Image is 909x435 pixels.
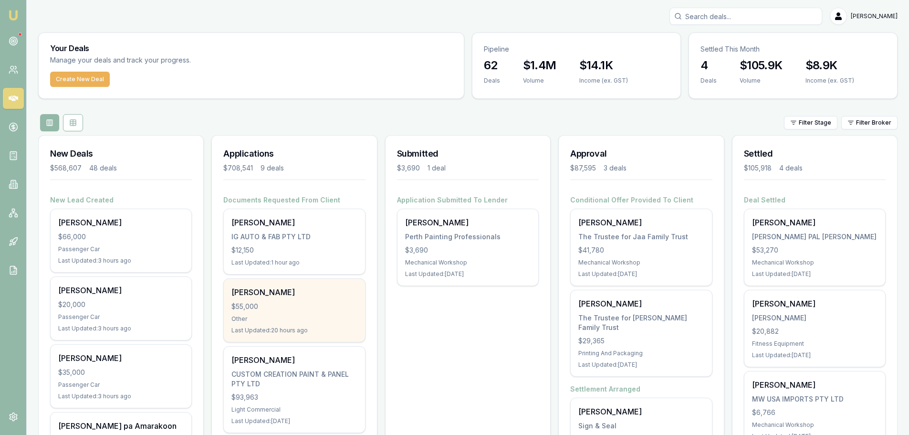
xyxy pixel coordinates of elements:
div: IG AUTO & FAB PTY LTD [231,232,357,242]
div: $35,000 [58,368,184,377]
h3: New Deals [50,147,192,160]
h3: 62 [484,58,500,73]
h3: Applications [223,147,365,160]
h4: Documents Requested From Client [223,195,365,205]
div: [PERSON_NAME] [752,217,878,228]
div: Mechanical Workshop [752,421,878,429]
h3: Approval [570,147,712,160]
div: [PERSON_NAME] PAL [PERSON_NAME] [752,232,878,242]
div: Mechanical Workshop [578,259,704,266]
div: [PERSON_NAME] [578,406,704,417]
div: Mechanical Workshop [405,259,531,266]
div: [PERSON_NAME] [231,217,357,228]
span: [PERSON_NAME] [851,12,898,20]
h4: Deal Settled [744,195,886,205]
input: Search deals [669,8,822,25]
img: emu-icon-u.png [8,10,19,21]
h3: $1.4M [523,58,556,73]
div: Passenger Car [58,313,184,321]
div: $6,766 [752,408,878,417]
div: $20,000 [58,300,184,309]
div: Deals [700,77,717,85]
span: Filter Stage [799,119,831,127]
div: Printing And Packaging [578,350,704,357]
h3: $14.1K [579,58,628,73]
div: $93,963 [231,393,357,402]
div: The Trustee for [PERSON_NAME] Family Trust [578,313,704,332]
div: Fitness Equipment [752,340,878,348]
div: $66,000 [58,232,184,242]
h3: 4 [700,58,717,73]
div: [PERSON_NAME] [231,286,357,298]
p: Pipeline [484,44,669,54]
h3: Submitted [397,147,539,160]
div: The Trustee for Jaa Family Trust [578,232,704,242]
div: [PERSON_NAME] [752,313,878,323]
button: Filter Broker [841,116,898,129]
div: Last Updated: [DATE] [578,361,704,369]
div: $12,150 [231,245,357,255]
div: Sign & Seal [578,421,704,431]
div: $708,541 [223,163,253,173]
h4: Application Submitted To Lender [397,195,539,205]
div: $41,780 [578,245,704,255]
div: 4 deals [779,163,803,173]
div: Income (ex. GST) [805,77,854,85]
div: CUSTOM CREATION PAINT & PANEL PTY LTD [231,370,357,389]
h3: $8.9K [805,58,854,73]
div: MW USA IMPORTS PTY LTD [752,394,878,404]
h4: Conditional Offer Provided To Client [570,195,712,205]
div: Deals [484,77,500,85]
div: [PERSON_NAME] [752,298,878,309]
div: [PERSON_NAME] [58,285,184,296]
div: Perth Painting Professionals [405,232,531,242]
div: Other [231,315,357,323]
div: $105,918 [744,163,772,173]
div: Volume [740,77,783,85]
div: Last Updated: 20 hours ago [231,327,357,334]
div: Income (ex. GST) [579,77,628,85]
div: Last Updated: 3 hours ago [58,257,184,265]
div: $29,365 [578,336,704,346]
div: $55,000 [231,302,357,311]
div: $20,882 [752,327,878,336]
div: [PERSON_NAME] [752,379,878,391]
div: Volume [523,77,556,85]
div: 1 deal [428,163,446,173]
button: Filter Stage [784,116,837,129]
div: Last Updated: [DATE] [231,417,357,425]
div: [PERSON_NAME] [578,298,704,309]
div: Last Updated: [DATE] [578,270,704,278]
div: $53,270 [752,245,878,255]
div: $568,607 [50,163,82,173]
h3: Settled [744,147,886,160]
span: Filter Broker [856,119,891,127]
h4: New Lead Created [50,195,192,205]
div: 48 deals [89,163,117,173]
div: $3,690 [405,245,531,255]
div: Last Updated: [DATE] [752,270,878,278]
div: Last Updated: [DATE] [752,351,878,359]
p: Settled This Month [700,44,886,54]
div: Last Updated: 3 hours ago [58,325,184,332]
div: $87,595 [570,163,596,173]
div: [PERSON_NAME] [405,217,531,228]
div: 3 deals [604,163,627,173]
p: Manage your deals and track your progress. [50,55,294,66]
h3: Your Deals [50,44,452,52]
div: [PERSON_NAME] [578,217,704,228]
div: 9 deals [261,163,284,173]
div: [PERSON_NAME] [231,354,357,366]
div: $3,690 [397,163,420,173]
div: [PERSON_NAME] [58,352,184,364]
div: Last Updated: [DATE] [405,270,531,278]
div: Passenger Car [58,381,184,389]
div: Passenger Car [58,245,184,253]
div: Light Commercial [231,406,357,414]
h4: Settlement Arranged [570,384,712,394]
button: Create New Deal [50,72,110,87]
h3: $105.9K [740,58,783,73]
div: Mechanical Workshop [752,259,878,266]
div: Last Updated: 3 hours ago [58,393,184,400]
